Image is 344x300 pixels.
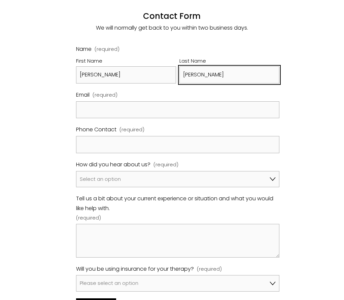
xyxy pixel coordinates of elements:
div: Last Name [179,57,279,66]
select: Will you be using insurance for your therapy? [76,275,279,292]
span: (required) [153,160,178,169]
h1: Contact Form [51,1,294,21]
span: Will you be using insurance for your therapy? [76,264,194,274]
span: Email [76,90,90,100]
span: (required) [197,265,222,274]
span: (required) [76,213,101,223]
span: (required) [95,47,119,52]
p: We will normally get back to you within two business days. [51,23,294,33]
span: (required) [93,91,117,100]
div: First Name [76,57,176,66]
span: Phone Contact [76,125,116,135]
span: Name [76,44,92,54]
span: Tell us a bit about your current experience or situation and what you would like help with. [76,194,279,213]
select: How did you hear about us? [76,171,279,188]
span: How did you hear about us? [76,160,150,170]
span: (required) [119,125,144,134]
